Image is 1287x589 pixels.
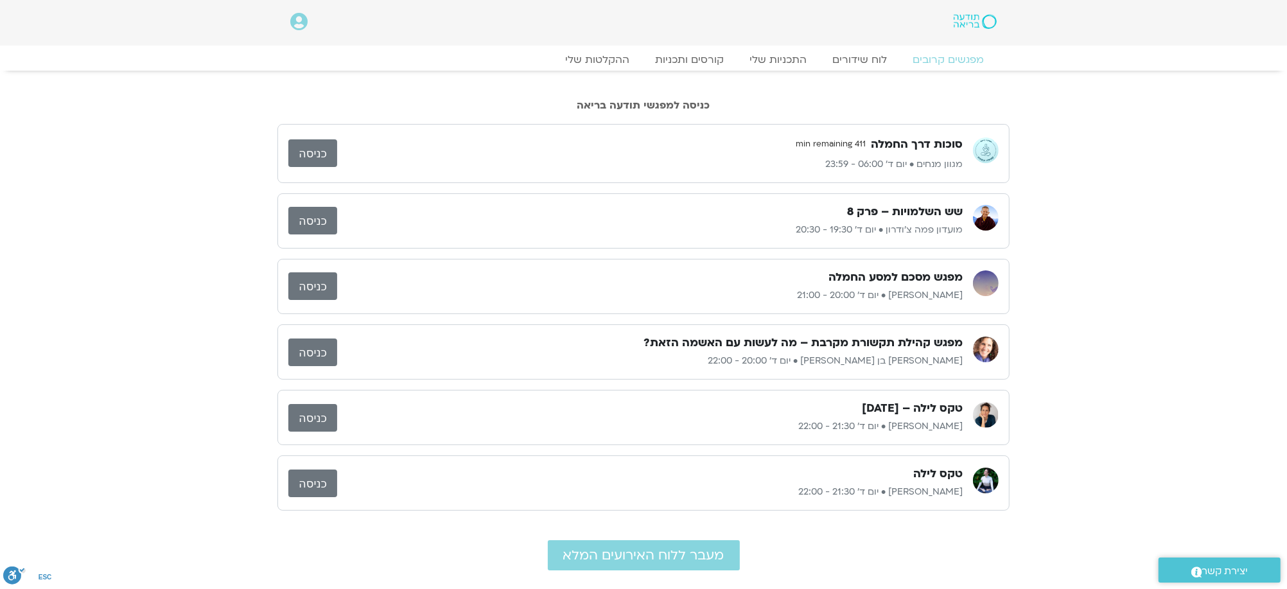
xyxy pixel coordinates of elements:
img: טארה בראך [973,270,999,296]
span: 411 min remaining [791,135,871,154]
h3: מפגש קהילת תקשורת מקרבת – מה לעשות עם האשמה הזאת? [643,335,963,351]
p: מגוון מנחים • יום ד׳ 06:00 - 23:59 [337,157,963,172]
a: התכניות שלי [737,53,819,66]
a: כניסה [288,338,337,366]
h3: שש השלמויות – פרק 8 [847,204,963,220]
h2: כניסה למפגשי תודעה בריאה [277,100,1010,111]
h3: טקס לילה – [DATE] [862,401,963,416]
nav: Menu [290,53,997,66]
h3: סוכות דרך החמלה [871,137,963,152]
a: קורסים ותכניות [642,53,737,66]
h3: טקס לילה [913,466,963,482]
a: לוח שידורים [819,53,900,66]
a: כניסה [288,139,337,167]
h3: מפגש מסכם למסע החמלה [828,270,963,285]
a: יצירת קשר [1159,558,1281,583]
img: יעל אלנברג [973,402,999,428]
a: מפגשים קרובים [900,53,997,66]
span: מעבר ללוח האירועים המלא [563,548,724,563]
span: יצירת קשר [1202,563,1248,580]
p: [PERSON_NAME] • יום ד׳ 20:00 - 21:00 [337,288,963,303]
p: [PERSON_NAME] • יום ד׳ 21:30 - 22:00 [337,419,963,434]
a: כניסה [288,404,337,432]
img: מגוון מנחים [973,137,999,163]
img: ענת דוד [973,468,999,493]
p: [PERSON_NAME] בן [PERSON_NAME] • יום ד׳ 20:00 - 22:00 [337,353,963,369]
img: שאנייה כהן בן חיים [973,337,999,362]
a: כניסה [288,272,337,300]
a: ההקלטות שלי [552,53,642,66]
a: מעבר ללוח האירועים המלא [548,540,740,570]
a: כניסה [288,470,337,497]
a: כניסה [288,207,337,234]
p: [PERSON_NAME] • יום ד׳ 21:30 - 22:00 [337,484,963,500]
img: מועדון פמה צ'ודרון [973,205,999,231]
p: מועדון פמה צ'ודרון • יום ד׳ 19:30 - 20:30 [337,222,963,238]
